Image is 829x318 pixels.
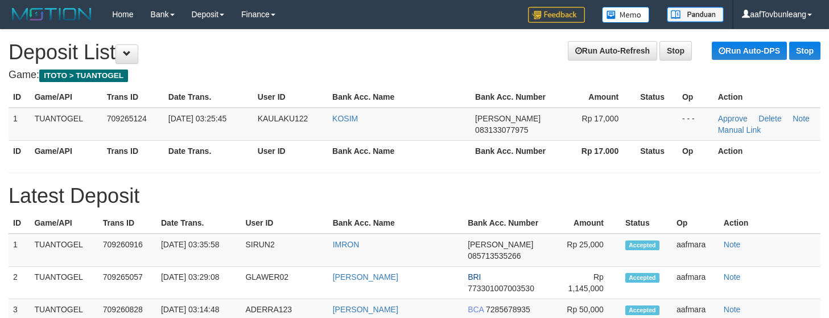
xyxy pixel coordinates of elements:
[667,7,724,22] img: panduan.png
[30,234,98,267] td: TUANTOGEL
[719,213,820,234] th: Action
[164,87,253,108] th: Date Trans.
[30,140,102,161] th: Game/API
[9,87,30,108] th: ID
[156,213,241,234] th: Date Trans.
[9,70,820,81] h4: Game:
[468,240,533,249] span: [PERSON_NAME]
[9,213,30,234] th: ID
[625,273,659,283] span: Accepted
[475,125,528,134] span: 083133077975
[712,42,787,60] a: Run Auto-DPS
[713,140,820,161] th: Action
[553,234,621,267] td: Rp 25,000
[793,114,810,123] a: Note
[672,213,719,234] th: Op
[528,7,585,23] img: Feedback.jpg
[678,140,713,161] th: Op
[102,140,164,161] th: Trans ID
[253,140,328,161] th: User ID
[333,240,360,249] a: IMRON
[724,272,741,282] a: Note
[564,87,636,108] th: Amount
[258,114,308,123] span: KAULAKU122
[156,234,241,267] td: [DATE] 03:35:58
[582,114,619,123] span: Rp 17,000
[636,87,678,108] th: Status
[718,114,748,123] a: Approve
[9,140,30,161] th: ID
[30,267,98,299] td: TUANTOGEL
[333,272,398,282] a: [PERSON_NAME]
[553,267,621,299] td: Rp 1,145,000
[241,234,328,267] td: SIRUN2
[463,213,553,234] th: Bank Acc. Number
[39,70,128,82] span: ITOTO > TUANTOGEL
[758,114,781,123] a: Delete
[30,213,98,234] th: Game/API
[468,251,521,260] span: 085713535266
[328,213,463,234] th: Bank Acc. Name
[102,87,164,108] th: Trans ID
[789,42,820,60] a: Stop
[621,213,672,234] th: Status
[30,87,102,108] th: Game/API
[672,234,719,267] td: aafmara
[328,87,471,108] th: Bank Acc. Name
[564,140,636,161] th: Rp 17.000
[718,125,761,134] a: Manual Link
[9,41,820,64] h1: Deposit List
[107,114,147,123] span: 709265124
[568,41,657,60] a: Run Auto-Refresh
[471,87,564,108] th: Bank Acc. Number
[333,305,398,314] a: [PERSON_NAME]
[602,7,650,23] img: Button%20Memo.svg
[468,305,484,314] span: BCA
[678,108,713,141] td: - - -
[9,6,95,23] img: MOTION_logo.png
[98,213,156,234] th: Trans ID
[241,267,328,299] td: GLAWER02
[636,140,678,161] th: Status
[332,114,358,123] a: KOSIM
[724,305,741,314] a: Note
[9,108,30,141] td: 1
[724,240,741,249] a: Note
[625,305,659,315] span: Accepted
[659,41,692,60] a: Stop
[9,267,30,299] td: 2
[30,108,102,141] td: TUANTOGEL
[168,114,226,123] span: [DATE] 03:25:45
[164,140,253,161] th: Date Trans.
[328,140,471,161] th: Bank Acc. Name
[471,140,564,161] th: Bank Acc. Number
[98,267,156,299] td: 709265057
[468,272,481,282] span: BRI
[241,213,328,234] th: User ID
[713,87,820,108] th: Action
[98,234,156,267] td: 709260916
[678,87,713,108] th: Op
[9,234,30,267] td: 1
[9,185,820,207] h1: Latest Deposit
[486,305,530,314] span: 7285678935
[553,213,621,234] th: Amount
[156,267,241,299] td: [DATE] 03:29:08
[672,267,719,299] td: aafmara
[468,284,534,293] span: 773301007003530
[475,114,541,123] span: [PERSON_NAME]
[253,87,328,108] th: User ID
[625,240,659,250] span: Accepted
